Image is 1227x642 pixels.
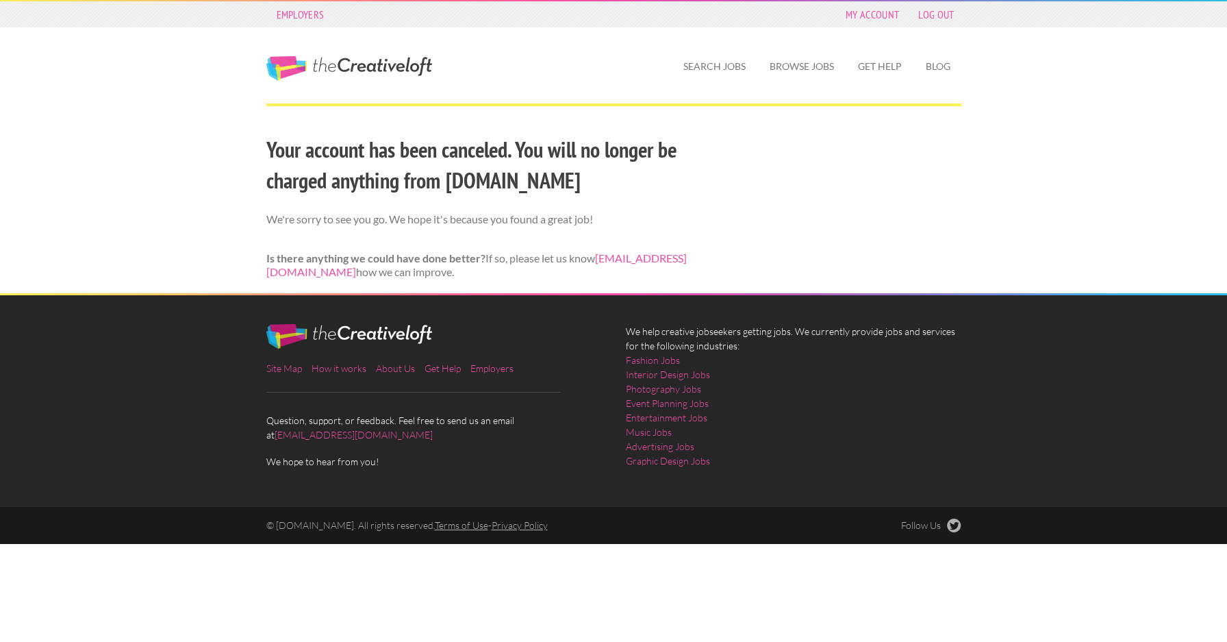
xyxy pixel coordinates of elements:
[266,324,432,349] img: The Creative Loft
[626,353,680,367] a: Fashion Jobs
[266,362,302,374] a: Site Map
[626,425,672,439] a: Music Jobs
[266,212,722,227] p: We're sorry to see you go. We hope it's because you found a great job!
[270,5,331,24] a: Employers
[376,362,415,374] a: About Us
[613,324,973,479] div: We help creative jobseekers getting jobs. We currently provide jobs and services for the followin...
[275,429,433,441] a: [EMAIL_ADDRESS][DOMAIN_NAME]
[626,454,710,468] a: Graphic Design Jobs
[759,51,845,82] a: Browse Jobs
[626,410,707,425] a: Entertainment Jobs
[266,251,722,280] p: If so, please let us know how we can improve.
[254,519,794,532] div: © [DOMAIN_NAME]. All rights reserved. -
[847,51,913,82] a: Get Help
[266,454,602,469] span: We hope to hear from you!
[626,439,694,454] a: Advertising Jobs
[839,5,906,24] a: My Account
[470,362,514,374] a: Employers
[254,324,613,469] div: Question, support, or feedback. Feel free to send us an email at
[626,396,709,410] a: Event Planning Jobs
[312,362,366,374] a: How it works
[266,134,722,196] h2: Your account has been canceled. You will no longer be charged anything from [DOMAIN_NAME]
[266,251,485,264] strong: Is there anything we could have done better?
[672,51,757,82] a: Search Jobs
[492,519,548,531] a: Privacy Policy
[266,56,432,81] a: The Creative Loft
[911,5,961,24] a: Log Out
[266,251,687,279] a: [EMAIL_ADDRESS][DOMAIN_NAME]
[425,362,461,374] a: Get Help
[626,382,701,396] a: Photography Jobs
[626,367,710,382] a: Interior Design Jobs
[915,51,961,82] a: Blog
[901,519,961,532] a: Follow Us
[435,519,488,531] a: Terms of Use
